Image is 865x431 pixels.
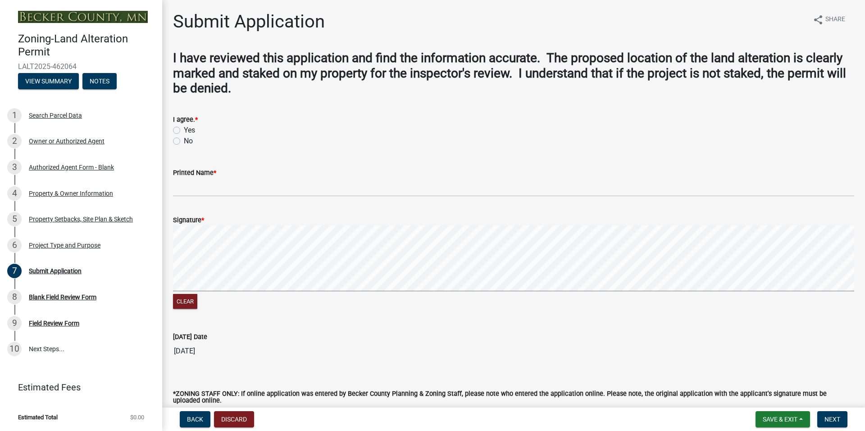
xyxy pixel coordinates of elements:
[173,50,846,96] strong: I have reviewed this application and find the information accurate. The proposed location of the ...
[180,411,210,427] button: Back
[184,136,193,147] label: No
[7,186,22,201] div: 4
[82,73,117,89] button: Notes
[187,416,203,423] span: Back
[29,164,114,170] div: Authorized Agent Form - Blank
[7,316,22,330] div: 9
[29,320,79,326] div: Field Review Form
[7,290,22,304] div: 8
[173,117,198,123] label: I agree.
[29,216,133,222] div: Property Setbacks, Site Plan & Sketch
[29,190,113,197] div: Property & Owner Information
[18,32,155,59] h4: Zoning-Land Alteration Permit
[7,264,22,278] div: 7
[806,11,852,28] button: shareShare
[29,138,105,144] div: Owner or Authorized Agent
[763,416,797,423] span: Save & Exit
[813,14,824,25] i: share
[18,78,79,85] wm-modal-confirm: Summary
[130,414,144,420] span: $0.00
[7,108,22,123] div: 1
[7,378,148,396] a: Estimated Fees
[18,73,79,89] button: View Summary
[824,416,840,423] span: Next
[7,160,22,174] div: 3
[7,134,22,148] div: 2
[817,411,847,427] button: Next
[173,11,325,32] h1: Submit Application
[173,170,216,176] label: Printed Name
[173,294,197,309] button: Clear
[29,242,100,248] div: Project Type and Purpose
[18,11,148,23] img: Becker County, Minnesota
[7,342,22,356] div: 10
[7,238,22,252] div: 6
[173,391,854,404] label: *ZONING STAFF ONLY: If online application was entered by Becker County Planning & Zoning Staff, p...
[173,334,207,340] label: [DATE] Date
[18,62,144,71] span: LALT2025-462064
[173,217,204,224] label: Signature
[82,78,117,85] wm-modal-confirm: Notes
[29,294,96,300] div: Blank Field Review Form
[825,14,845,25] span: Share
[214,411,254,427] button: Discard
[756,411,810,427] button: Save & Exit
[7,212,22,226] div: 5
[184,125,195,136] label: Yes
[18,414,58,420] span: Estimated Total
[29,112,82,119] div: Search Parcel Data
[29,268,82,274] div: Submit Application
